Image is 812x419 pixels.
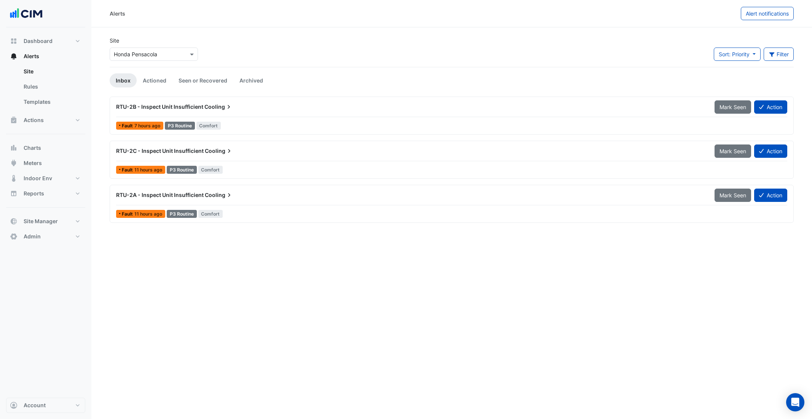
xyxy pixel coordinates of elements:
[122,212,134,216] span: Fault
[116,148,204,154] span: RTU-2C - Inspect Unit Insufficient
[719,51,750,57] span: Sort: Priority
[198,166,223,174] span: Comfort
[741,7,794,20] button: Alert notifications
[715,189,751,202] button: Mark Seen
[167,166,197,174] div: P3 Routine
[122,124,134,128] span: Fault
[6,398,85,413] button: Account
[24,217,58,225] span: Site Manager
[715,100,751,114] button: Mark Seen
[719,192,746,198] span: Mark Seen
[719,104,746,110] span: Mark Seen
[196,122,221,130] span: Comfort
[18,94,85,110] a: Templates
[6,229,85,244] button: Admin
[122,168,134,172] span: Fault
[205,191,233,199] span: Cooling
[10,159,18,167] app-icon: Meters
[110,37,119,44] label: Site
[18,79,85,94] a: Rules
[137,73,172,87] a: Actioned
[6,171,85,186] button: Indoor Env
[10,116,18,124] app-icon: Actions
[6,49,85,64] button: Alerts
[764,48,794,61] button: Filter
[24,190,44,197] span: Reports
[233,73,269,87] a: Archived
[10,144,18,152] app-icon: Charts
[6,113,85,128] button: Actions
[18,64,85,79] a: Site
[134,211,162,217] span: Mon 29-Sep-2025 23:15 AEST
[198,210,223,218] span: Comfort
[10,190,18,197] app-icon: Reports
[134,123,160,129] span: Tue 30-Sep-2025 03:46 AEST
[6,156,85,171] button: Meters
[715,144,751,158] button: Mark Seen
[165,122,195,130] div: P3 Routine
[10,217,18,225] app-icon: Site Manager
[6,64,85,113] div: Alerts
[719,148,746,154] span: Mark Seen
[110,73,137,87] a: Inbox
[754,144,787,158] button: Action
[116,192,204,198] span: RTU-2A - Inspect Unit Insufficient
[754,189,787,202] button: Action
[714,48,761,61] button: Sort: Priority
[6,214,85,229] button: Site Manager
[10,37,18,45] app-icon: Dashboard
[24,37,53,45] span: Dashboard
[172,73,233,87] a: Seen or Recovered
[167,210,197,218] div: P3 Routine
[754,100,787,114] button: Action
[10,52,18,60] app-icon: Alerts
[786,393,804,411] div: Open Intercom Messenger
[6,186,85,201] button: Reports
[134,167,162,173] span: Mon 29-Sep-2025 23:47 AEST
[24,233,41,240] span: Admin
[24,116,44,124] span: Actions
[746,10,789,17] span: Alert notifications
[205,147,233,155] span: Cooling
[110,10,125,17] div: Alerts
[10,233,18,240] app-icon: Admin
[10,175,18,182] app-icon: Indoor Env
[24,402,46,409] span: Account
[9,6,43,21] img: Company Logo
[24,175,52,182] span: Indoor Env
[6,33,85,49] button: Dashboard
[24,159,42,167] span: Meters
[204,103,233,111] span: Cooling
[6,140,85,156] button: Charts
[24,52,39,60] span: Alerts
[24,144,41,152] span: Charts
[116,103,203,110] span: RTU-2B - Inspect Unit Insufficient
